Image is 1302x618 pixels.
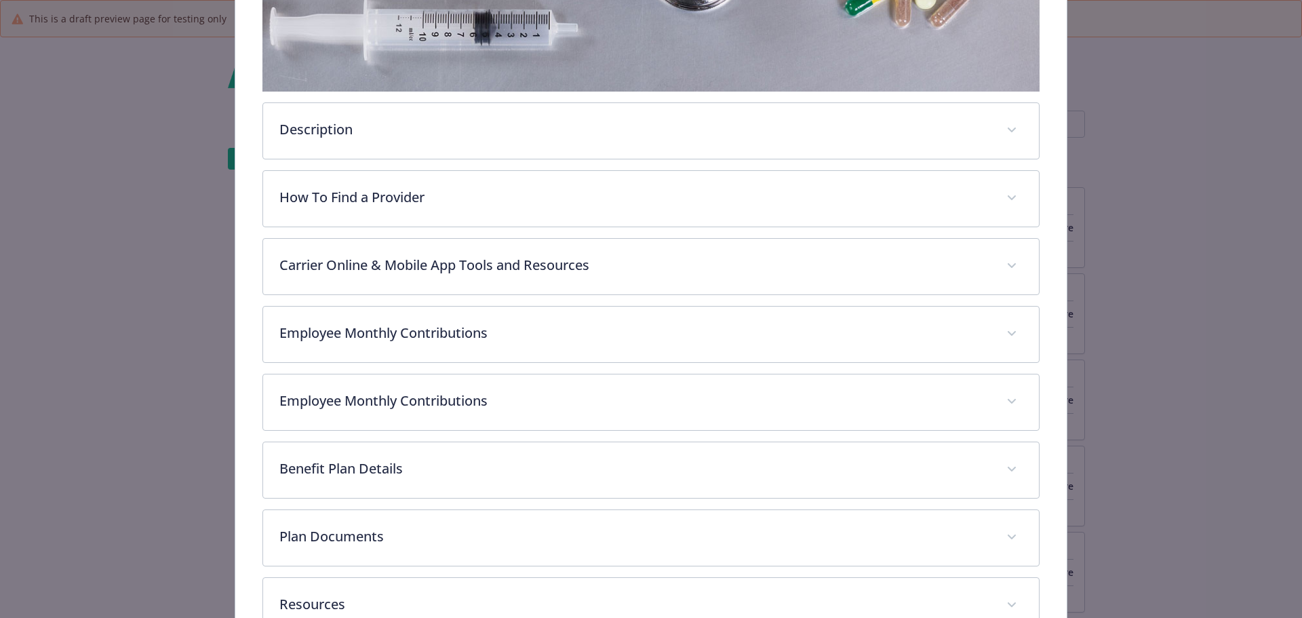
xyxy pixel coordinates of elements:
[279,459,991,479] p: Benefit Plan Details
[279,323,991,343] p: Employee Monthly Contributions
[279,119,991,140] p: Description
[263,239,1040,294] div: Carrier Online & Mobile App Tools and Resources
[263,374,1040,430] div: Employee Monthly Contributions
[263,171,1040,227] div: How To Find a Provider
[263,442,1040,498] div: Benefit Plan Details
[263,103,1040,159] div: Description
[263,510,1040,566] div: Plan Documents
[279,526,991,547] p: Plan Documents
[279,594,991,615] p: Resources
[279,255,991,275] p: Carrier Online & Mobile App Tools and Resources
[279,391,991,411] p: Employee Monthly Contributions
[263,307,1040,362] div: Employee Monthly Contributions
[279,187,991,208] p: How To Find a Provider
